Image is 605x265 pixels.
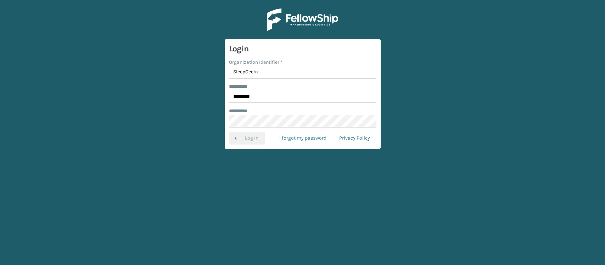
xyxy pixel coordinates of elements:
img: Logo [267,9,338,31]
a: Privacy Policy [333,132,376,145]
button: Log In [229,132,265,145]
label: Organization Identifier [229,58,282,66]
h3: Login [229,44,376,54]
a: I forgot my password [273,132,333,145]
